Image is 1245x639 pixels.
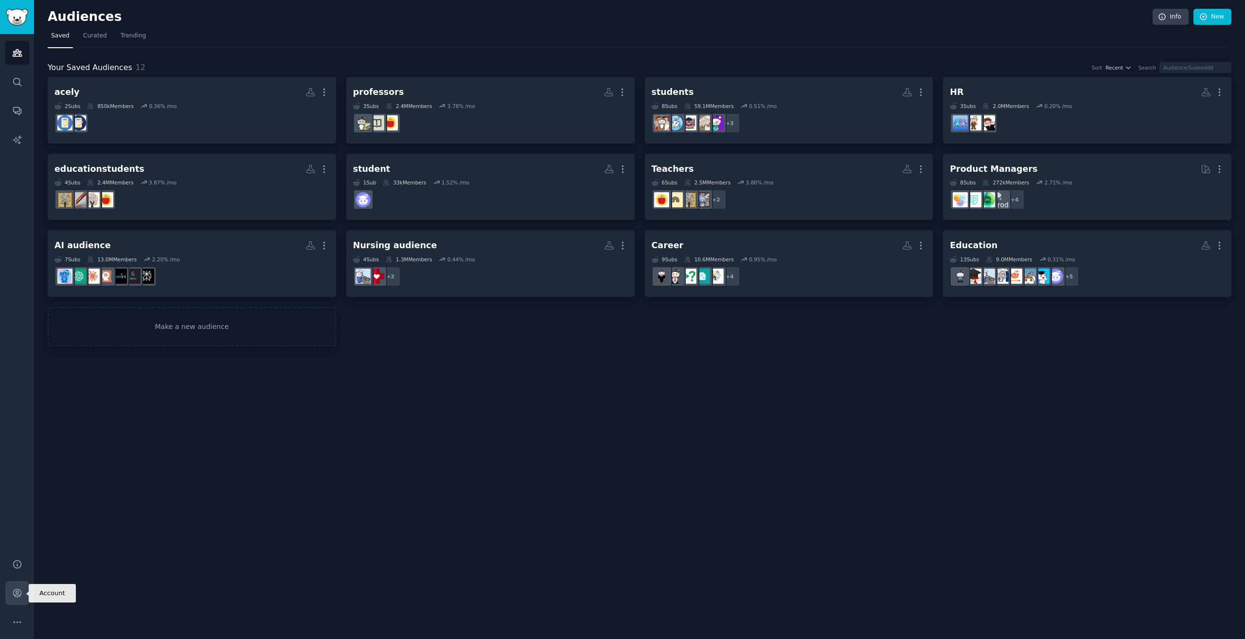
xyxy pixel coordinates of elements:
[71,192,86,207] img: ELATeachers
[1007,269,1022,284] img: CollegeEssays
[48,28,73,48] a: Saved
[85,269,100,284] img: ClaudeAI
[994,192,1009,207] img: ProductManagerSchool
[48,9,1153,25] h2: Audiences
[353,179,376,186] div: 1 Sub
[54,163,144,175] div: educationstudents
[684,103,734,110] div: 59.1M Members
[950,239,997,252] div: Education
[709,269,724,284] img: RemoteJobs
[668,115,683,130] img: AskReddit
[386,103,432,110] div: 2.4M Members
[447,256,475,263] div: 0.44 % /mo
[980,269,995,284] img: nursing
[982,103,1029,110] div: 2.0M Members
[950,86,963,98] div: HR
[1004,189,1025,210] div: + 4
[48,307,336,347] a: Make a new audience
[749,256,777,263] div: 0.95 % /mo
[117,28,149,48] a: Trending
[57,115,72,130] img: Sat
[1105,64,1132,71] button: Recent
[98,192,113,207] img: Teachers
[1193,9,1231,25] a: New
[54,256,80,263] div: 7 Sub s
[706,189,727,210] div: + 2
[54,179,80,186] div: 4 Sub s
[87,103,134,110] div: 850k Members
[1034,269,1049,284] img: studytips
[369,269,384,284] img: StudentNurse
[353,239,437,252] div: Nursing audience
[80,28,110,48] a: Curated
[48,154,336,220] a: educationstudents4Subs2.4MMembers3.87% /moTeachersESL_TeachersELATeachersteaching
[85,192,100,207] img: ESL_Teachers
[1153,9,1189,25] a: Info
[125,269,141,284] img: GeminiAI
[1045,179,1072,186] div: 2.71 % /mo
[346,154,635,220] a: student1Sub33kMembers1.52% /moStudent
[746,179,774,186] div: 3.80 % /mo
[442,179,469,186] div: 1.52 % /mo
[71,115,86,130] img: ACT
[982,179,1029,186] div: 272k Members
[54,103,80,110] div: 2 Sub s
[695,192,710,207] img: TeachingUK
[668,192,683,207] img: AustralianTeachers
[950,256,979,263] div: 13 Sub s
[346,230,635,297] a: Nursing audience4Subs1.3MMembers0.44% /mo+2StudentNursenursing
[83,32,107,40] span: Curated
[953,269,968,284] img: CollegeRant
[980,192,995,207] img: ProductMarketing
[356,115,371,130] img: Professors
[943,154,1231,220] a: Product Managers8Subs272kMembers2.71% /mo+4ProductManagerSchoolProductMarketingProductMgmtProduct...
[48,77,336,144] a: acely2Subs850kMembers0.36% /moACTSat
[87,179,133,186] div: 2.4M Members
[950,103,976,110] div: 3 Sub s
[57,269,72,284] img: artificial
[966,115,981,130] img: humanresources
[121,32,146,40] span: Trending
[980,115,995,130] img: Ask_HR
[652,239,684,252] div: Career
[652,86,694,98] div: students
[1159,62,1231,73] input: Audience/Subreddit
[48,62,132,74] span: Your Saved Audiences
[1021,269,1036,284] img: GetStudying
[149,103,177,110] div: 0.36 % /mo
[652,103,677,110] div: 8 Sub s
[654,115,669,130] img: InternationalStudents
[356,192,371,207] img: Student
[652,163,694,175] div: Teachers
[695,115,710,130] img: LawStudentsPH
[152,256,180,263] div: 2.20 % /mo
[943,77,1231,144] a: HR3Subs2.0MMembers0.20% /moAsk_HRhumanresourcesAskHR
[57,192,72,207] img: teaching
[1044,103,1072,110] div: 0.20 % /mo
[353,86,404,98] div: professors
[353,163,390,175] div: student
[681,269,696,284] img: cscareerquestions
[1138,64,1156,71] div: Search
[986,256,1032,263] div: 9.0M Members
[654,269,669,284] img: careerguidance
[1105,64,1123,71] span: Recent
[966,269,981,284] img: highschool
[684,256,734,263] div: 10.6M Members
[652,256,677,263] div: 9 Sub s
[668,269,683,284] img: Career_Advice
[684,179,730,186] div: 2.5M Members
[346,77,635,144] a: professors3Subs2.4MMembers3.78% /moTeachersAskProfessorsProfessors
[950,163,1037,175] div: Product Managers
[6,9,28,26] img: GummySearch logo
[356,269,371,284] img: nursing
[966,192,981,207] img: ProductMgmt
[54,86,79,98] div: acely
[353,256,379,263] div: 4 Sub s
[943,230,1231,297] a: Education13Subs9.0MMembers0.31% /mo+5StudentstudytipsGetStudyingCollegeEssaysschoolnursinghighsch...
[652,179,677,186] div: 6 Sub s
[645,230,933,297] a: Career9Subs10.6MMembers0.95% /mo+4RemoteJobsjobscscareerquestionsCareer_Advicecareerguidance
[369,115,384,130] img: AskProfessors
[380,266,401,287] div: + 2
[112,269,127,284] img: Bard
